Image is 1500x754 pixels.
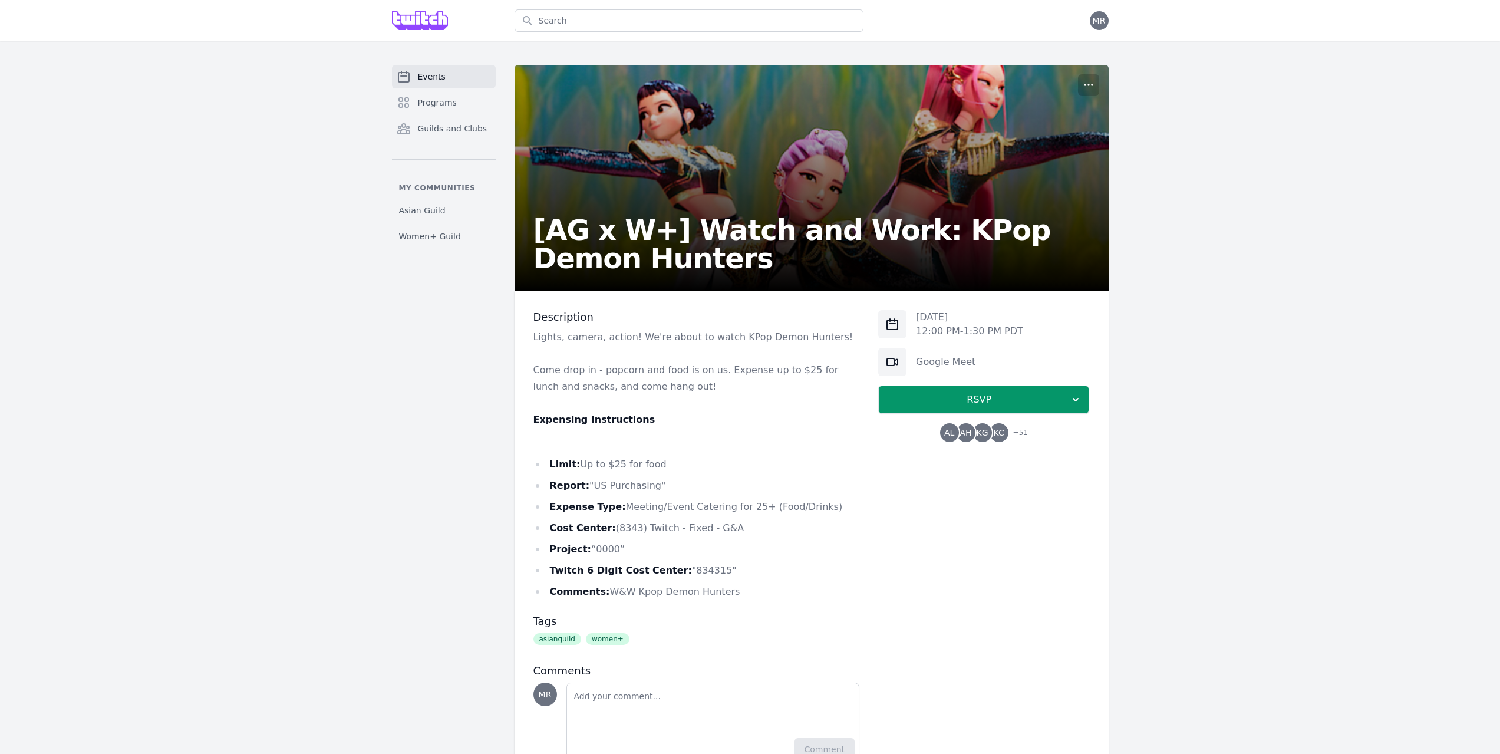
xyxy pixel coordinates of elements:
[533,499,860,515] li: Meeting/Event Catering for 25+ (Food/Drinks)
[533,541,860,558] li: “0000”
[399,205,446,216] span: Asian Guild
[418,97,457,108] span: Programs
[994,429,1004,437] span: KC
[550,586,610,597] strong: Comments:
[392,183,496,193] p: My communities
[916,310,1023,324] p: [DATE]
[533,329,860,345] p: Lights, camera, action! We're about to watch KPop Demon Hunters!
[533,478,860,494] li: "US Purchasing"
[533,614,860,628] h3: Tags
[533,456,860,473] li: Up to $25 for food
[550,459,581,470] strong: Limit:
[878,386,1089,414] button: RSVP
[550,480,590,491] strong: Report:
[550,501,626,512] strong: Expense Type:
[533,633,581,645] span: asianguild
[533,362,860,395] p: Come drop in - popcorn and food is on us. Expense up to $25 for lunch and snacks, and come hang out!
[533,216,1090,272] h2: [AG x W+] Watch and Work: KPop Demon Hunters
[550,544,591,555] strong: Project:
[392,91,496,114] a: Programs
[944,429,954,437] span: AL
[392,65,496,247] nav: Sidebar
[392,226,496,247] a: Women+ Guild
[550,522,616,534] strong: Cost Center:
[392,117,496,140] a: Guilds and Clubs
[533,562,860,579] li: "834315"
[533,664,860,678] h3: Comments
[515,9,863,32] input: Search
[960,429,972,437] span: AH
[916,324,1023,338] p: 12:00 PM - 1:30 PM PDT
[533,520,860,536] li: (8343) Twitch - Fixed - G&A
[1006,426,1028,442] span: + 51
[392,65,496,88] a: Events
[392,200,496,221] a: Asian Guild
[399,231,461,242] span: Women+ Guild
[539,690,552,699] span: MR
[586,633,629,645] span: women+
[533,584,860,600] li: W&W Kpop Demon Hunters
[888,393,1070,407] span: RSVP
[550,565,692,576] strong: Twitch 6 Digit Cost Center:
[418,71,446,83] span: Events
[533,310,860,324] h3: Description
[533,414,655,425] strong: Expensing Instructions
[977,429,988,437] span: KG
[418,123,487,134] span: Guilds and Clubs
[916,356,975,367] a: Google Meet
[1093,17,1106,25] span: MR
[1090,11,1109,30] button: MR
[392,11,449,30] img: Grove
